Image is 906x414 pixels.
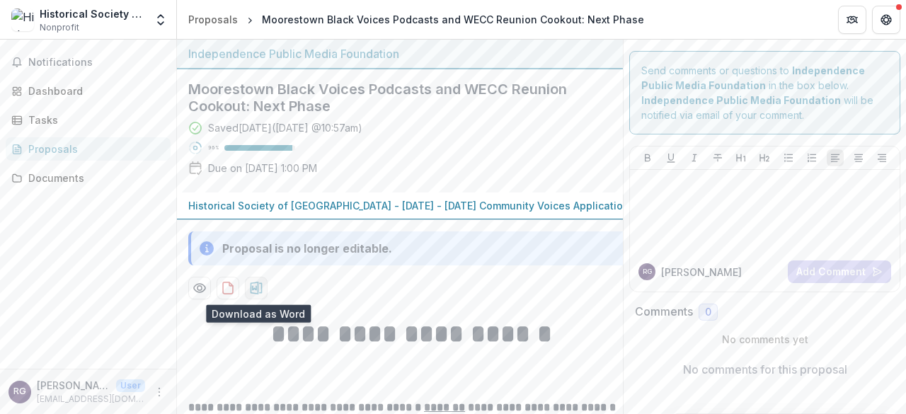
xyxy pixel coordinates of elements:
a: Dashboard [6,79,171,103]
button: Heading 1 [733,149,750,166]
button: download-proposal [245,277,268,299]
div: Moorestown Black Voices Podcasts and WECC Reunion Cookout: Next Phase [262,12,644,27]
div: Independence Public Media Foundation [188,45,612,62]
p: No comments for this proposal [683,361,847,378]
span: 0 [705,306,711,318]
button: Bold [639,149,656,166]
strong: Independence Public Media Foundation [641,94,841,106]
h2: Comments [635,305,693,318]
button: Italicize [686,149,703,166]
a: Proposals [183,9,243,30]
a: Documents [6,166,171,190]
button: Notifications [6,51,171,74]
div: Proposals [28,142,159,156]
nav: breadcrumb [183,9,650,30]
p: 96 % [208,143,219,153]
button: Partners [838,6,866,34]
div: Send comments or questions to in the box below. will be notified via email of your comment. [629,51,900,134]
div: Tasks [28,113,159,127]
button: Ordered List [803,149,820,166]
a: Proposals [6,137,171,161]
button: Heading 2 [756,149,773,166]
p: Historical Society of [GEOGRAPHIC_DATA] - [DATE] - [DATE] Community Voices Application [188,198,629,213]
p: Due on [DATE] 1:00 PM [208,161,317,176]
p: [PERSON_NAME] [37,378,110,393]
button: Add Comment [788,260,891,283]
div: Richard Gray [643,268,652,275]
button: Strike [709,149,726,166]
span: Notifications [28,57,165,69]
a: Tasks [6,108,171,132]
div: Proposals [188,12,238,27]
p: [PERSON_NAME] [661,265,742,280]
h2: Moorestown Black Voices Podcasts and WECC Reunion Cookout: Next Phase [188,81,589,115]
button: Align Center [850,149,867,166]
div: Proposal is no longer editable. [222,240,392,257]
button: Underline [663,149,679,166]
button: Open entity switcher [151,6,171,34]
button: Align Left [827,149,844,166]
div: Saved [DATE] ( [DATE] @ 10:57am ) [208,120,362,135]
button: download-proposal [217,277,239,299]
p: No comments yet [635,332,895,347]
p: [EMAIL_ADDRESS][DOMAIN_NAME] [37,393,145,406]
button: Get Help [872,6,900,34]
p: User [116,379,145,392]
button: Preview 3fbbbdb0-f056-4708-b028-4ccac9c746f7-0.pdf [188,277,211,299]
button: Align Right [873,149,890,166]
div: Documents [28,171,159,185]
button: More [151,384,168,401]
div: Richard Gray [13,387,26,396]
div: Dashboard [28,84,159,98]
img: Historical Society of Moorestown [11,8,34,31]
button: Bullet List [780,149,797,166]
div: Historical Society of [GEOGRAPHIC_DATA] [40,6,145,21]
span: Nonprofit [40,21,79,34]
